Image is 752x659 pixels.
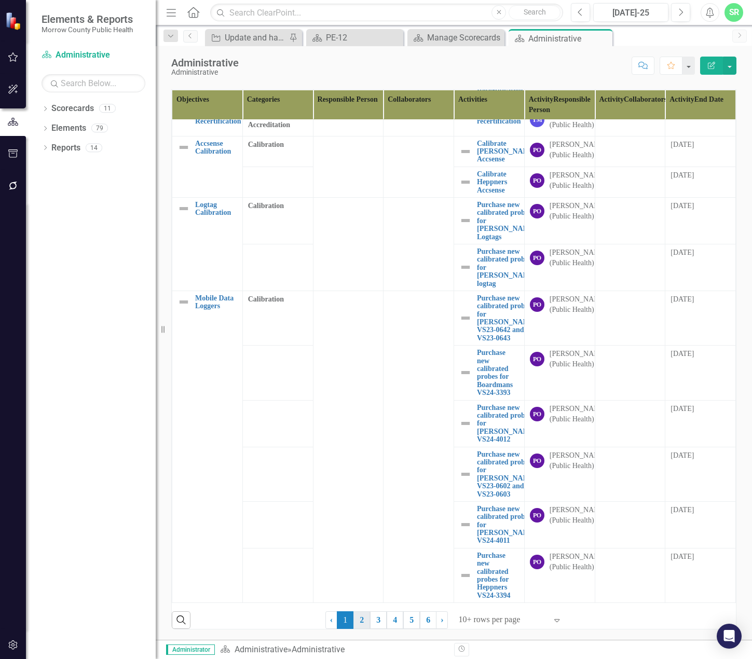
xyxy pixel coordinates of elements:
[724,3,743,22] button: SR
[459,417,472,430] img: Not Defined
[242,106,313,136] td: Double-Click to Edit
[313,198,384,291] td: Double-Click to Edit
[337,611,353,629] span: 1
[459,261,472,273] img: Not Defined
[248,140,308,150] span: Calibration
[326,31,401,44] div: PE-12
[671,350,694,358] span: [DATE]
[530,173,544,188] div: PO
[195,294,237,310] a: Mobile Data Loggers
[528,32,610,45] div: Administrative
[384,106,454,136] td: Double-Click to Edit
[166,644,215,655] span: Administrator
[665,447,736,501] td: Double-Click to Edit
[454,447,525,501] td: Double-Click to Edit Right Click for Context Menu
[524,447,595,501] td: Double-Click to Edit
[665,167,736,197] td: Double-Click to Edit
[530,143,544,157] div: PO
[550,248,607,268] div: [PERSON_NAME] (Public Health)
[550,450,607,471] div: [PERSON_NAME] (Public Health)
[530,508,544,523] div: PO
[550,404,607,424] div: [PERSON_NAME] (Public Health)
[172,106,243,136] td: Double-Click to Edit Right Click for Context Menu
[172,136,243,197] td: Double-Click to Edit Right Click for Context Menu
[477,450,537,498] a: Purchase new calibrated probes for [PERSON_NAME] VS23-0602 and VS23-0603
[225,31,286,44] div: Update and have staff review updated guide
[524,548,595,602] td: Double-Click to Edit
[530,407,544,421] div: PO
[477,349,519,396] a: Purchase new calibrated probes for Boardmans VS24-3393
[242,291,313,345] td: Double-Click to Edit
[42,74,145,92] input: Search Below...
[477,505,537,545] a: Purchase new calibrated probe for [PERSON_NAME] VS24-4011
[530,297,544,312] div: PO
[42,49,145,61] a: Administrative
[454,136,525,167] td: Double-Click to Edit Right Click for Context Menu
[595,400,665,447] td: Double-Click to Edit
[353,611,370,629] a: 2
[550,294,607,315] div: [PERSON_NAME] (Public Health)
[459,145,472,158] img: Not Defined
[530,204,544,218] div: PO
[51,103,94,115] a: Scorecards
[195,201,237,217] a: Logtag Calibration
[671,249,694,256] span: [DATE]
[593,3,668,22] button: [DATE]-25
[530,113,544,127] div: YM
[171,57,239,68] div: Administrative
[477,140,537,163] a: Calibrate [PERSON_NAME] Accsense
[51,142,80,154] a: Reports
[665,346,736,400] td: Double-Click to Edit
[454,291,525,345] td: Double-Click to Edit Right Click for Context Menu
[550,201,607,222] div: [PERSON_NAME] (Public Health)
[235,644,288,654] a: Administrative
[665,106,736,136] td: Double-Click to Edit
[384,198,454,291] td: Double-Click to Edit
[597,7,665,19] div: [DATE]-25
[454,501,525,548] td: Double-Click to Edit Right Click for Context Menu
[665,501,736,548] td: Double-Click to Edit
[524,106,595,136] td: Double-Click to Edit
[595,136,665,167] td: Double-Click to Edit
[330,615,333,624] span: ‹
[550,140,607,160] div: [PERSON_NAME] (Public Health)
[671,405,694,413] span: [DATE]
[177,296,190,308] img: Not Defined
[454,400,525,447] td: Double-Click to Edit Right Click for Context Menu
[550,552,607,572] div: [PERSON_NAME] (Public Health)
[248,294,308,305] span: Calibration
[51,122,86,134] a: Elements
[313,136,384,197] td: Double-Click to Edit
[86,143,102,152] div: 14
[370,611,387,629] a: 3
[671,141,694,148] span: [DATE]
[509,5,560,20] button: Search
[595,291,665,345] td: Double-Click to Edit
[550,505,607,526] div: [PERSON_NAME] (Public Health)
[459,518,472,531] img: Not Defined
[210,4,563,22] input: Search ClearPoint...
[524,198,595,244] td: Double-Click to Edit
[459,214,472,227] img: Not Defined
[195,140,237,156] a: Accsense Calibration
[671,202,694,210] span: [DATE]
[524,346,595,400] td: Double-Click to Edit
[172,291,243,602] td: Double-Click to Edit Right Click for Context Menu
[665,291,736,345] td: Double-Click to Edit
[524,291,595,345] td: Double-Click to Edit
[454,167,525,197] td: Double-Click to Edit Right Click for Context Menu
[550,109,607,130] div: [PERSON_NAME] (Public Health)
[177,202,190,215] img: Not Defined
[550,170,607,191] div: [PERSON_NAME] (Public Health)
[172,198,243,291] td: Double-Click to Edit Right Click for Context Menu
[248,201,308,211] span: Calibration
[665,244,736,291] td: Double-Click to Edit
[384,291,454,602] td: Double-Click to Edit
[477,294,537,342] a: Purchase new calibrated probes for [PERSON_NAME] VS23-0642 and VS23-0643
[524,8,546,16] span: Search
[410,31,502,44] a: Manage Scorecards
[595,167,665,197] td: Double-Click to Edit
[242,198,313,244] td: Double-Click to Edit
[459,176,472,188] img: Not Defined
